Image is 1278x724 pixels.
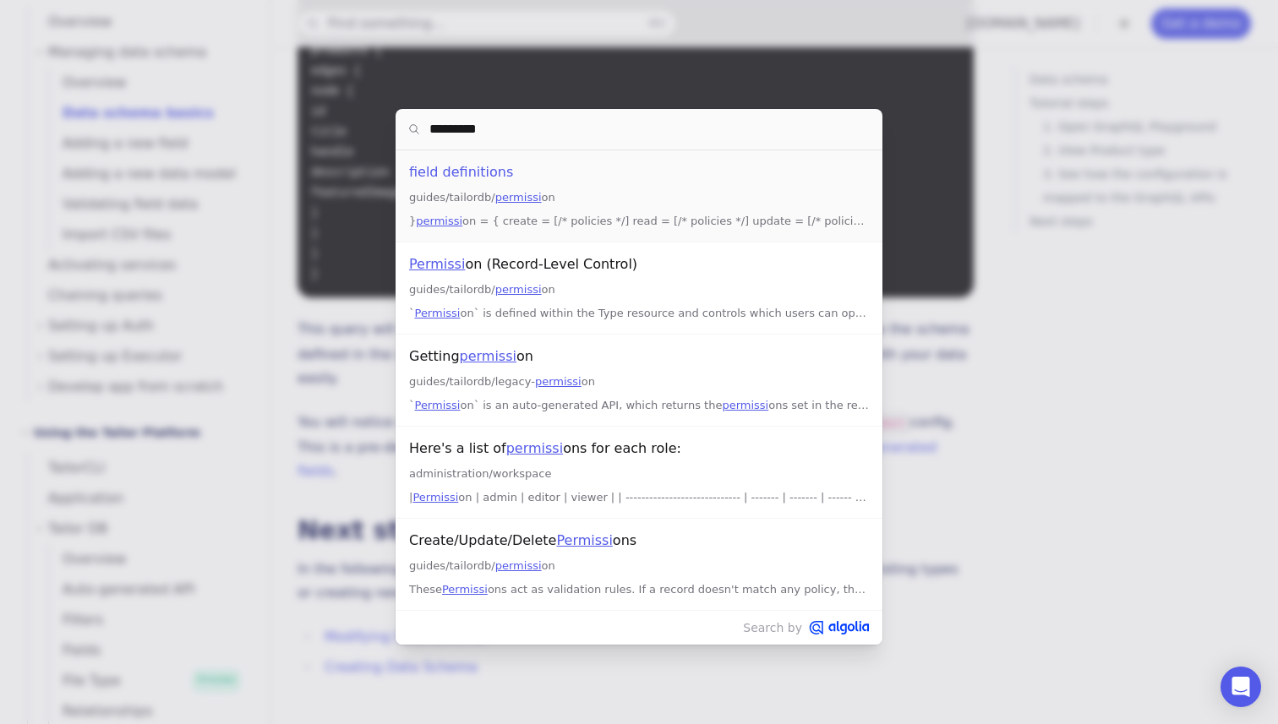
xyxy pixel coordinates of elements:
mark: Permissi [415,307,461,319]
div: | on | admin | editor | viewer | | ----------------------------- | ------- | ------- | ------ | |... [409,487,869,508]
div: administration/workspace [409,464,869,484]
div: ` on` is an auto-generated API, which returns the ons set in the resource based on the provided r... [409,395,869,416]
mark: Permissi [442,583,488,596]
mark: permissi [722,399,768,411]
div: guides/tailordb/legacy- on [409,372,869,392]
svg: Algolia [809,621,869,634]
mark: permissi [460,348,516,364]
div: Open Intercom Messenger [1221,667,1261,707]
div: ` on` is defined within the Type resource and controls which users can operate on which records. [409,303,869,324]
mark: Permissi [412,491,458,504]
div: These ons act as validation rules. If a record doesn't match any policy, the operation is prohibi... [409,580,869,600]
div: field definitions [409,161,869,184]
div: guides/tailordb/ on [409,188,869,208]
div: Getting on [409,345,869,368]
p: Search by [396,610,882,645]
mark: permissi [495,283,542,296]
mark: permissi [495,191,542,204]
div: on (Record-Level Control) [409,253,869,276]
mark: permissi [416,215,462,227]
mark: Permissi [556,532,612,548]
div: Create/Update/Delete ons [409,529,869,553]
mark: Permissi [415,399,461,411]
mark: permissi [535,375,582,388]
mark: permissi [506,440,563,456]
mark: permissi [495,559,542,572]
div: Here's a list of ons for each role: [409,437,869,460]
div: } on = { create = [/* policies */] read = [/* policies */] update = [/* policies */] delete = [/*... [409,211,869,231]
mark: Permissi [409,256,465,272]
div: guides/tailordb/ on [409,280,869,300]
div: guides/tailordb/ on [409,556,869,576]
